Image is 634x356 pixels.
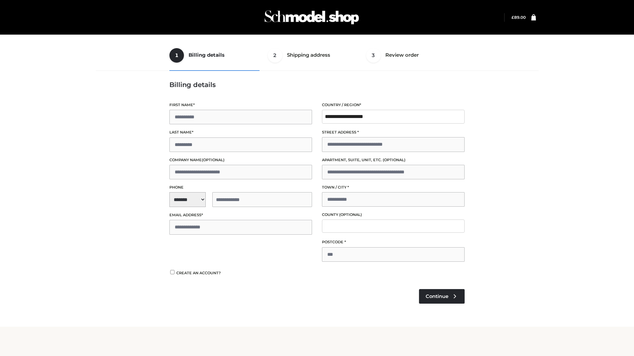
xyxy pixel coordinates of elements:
[169,102,312,108] label: First name
[262,4,361,30] img: Schmodel Admin 964
[426,293,448,299] span: Continue
[169,157,312,163] label: Company name
[322,157,465,163] label: Apartment, suite, unit, etc.
[511,15,514,20] span: £
[176,271,221,275] span: Create an account?
[511,15,526,20] a: £89.00
[322,212,465,218] label: County
[322,129,465,135] label: Street address
[322,184,465,191] label: Town / City
[169,212,312,218] label: Email address
[511,15,526,20] bdi: 89.00
[169,184,312,191] label: Phone
[383,158,405,162] span: (optional)
[339,212,362,217] span: (optional)
[169,270,175,274] input: Create an account?
[322,102,465,108] label: Country / Region
[169,129,312,135] label: Last name
[202,158,225,162] span: (optional)
[322,239,465,245] label: Postcode
[419,289,465,304] a: Continue
[169,81,465,89] h3: Billing details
